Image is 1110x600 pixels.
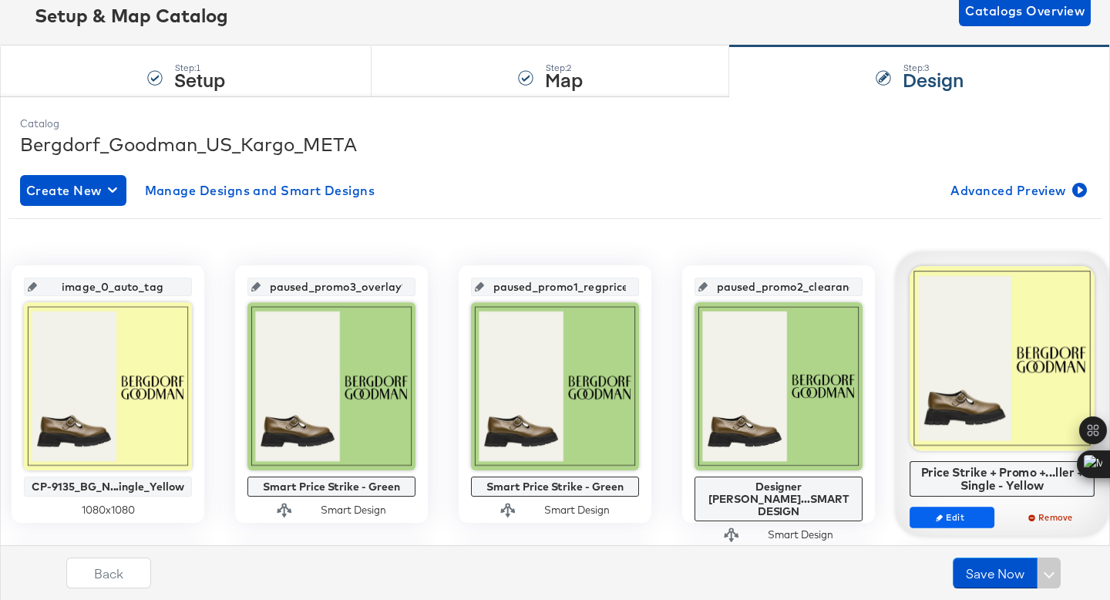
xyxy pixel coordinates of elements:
[698,480,859,517] div: Designer [PERSON_NAME]...SMART DESIGN
[28,480,188,493] div: CP-9135_BG_N...ingle_Yellow
[145,180,375,201] span: Manage Designs and Smart Designs
[914,465,1091,492] div: Price Strike + Promo +...ller + Single - Yellow
[953,558,1038,588] button: Save Now
[20,116,1090,131] div: Catalog
[35,2,228,29] div: Setup & Map Catalog
[24,503,192,517] div: 1080 x 1080
[26,180,120,201] span: Create New
[903,66,964,92] strong: Design
[475,480,635,493] div: Smart Price Strike - Green
[251,480,412,493] div: Smart Price Strike - Green
[1010,507,1095,528] button: Remove
[544,503,610,517] div: Smart Design
[174,62,225,73] div: Step: 1
[139,175,382,206] button: Manage Designs and Smart Designs
[944,175,1090,206] button: Advanced Preview
[174,66,225,92] strong: Setup
[66,558,151,588] button: Back
[1017,511,1088,523] span: Remove
[545,62,583,73] div: Step: 2
[917,511,987,523] span: Edit
[20,175,126,206] button: Create New
[321,503,386,517] div: Smart Design
[950,180,1084,201] span: Advanced Preview
[903,62,964,73] div: Step: 3
[768,528,833,542] div: Smart Design
[20,131,1090,157] div: Bergdorf_Goodman_US_Kargo_META
[545,66,583,92] strong: Map
[910,507,994,528] button: Edit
